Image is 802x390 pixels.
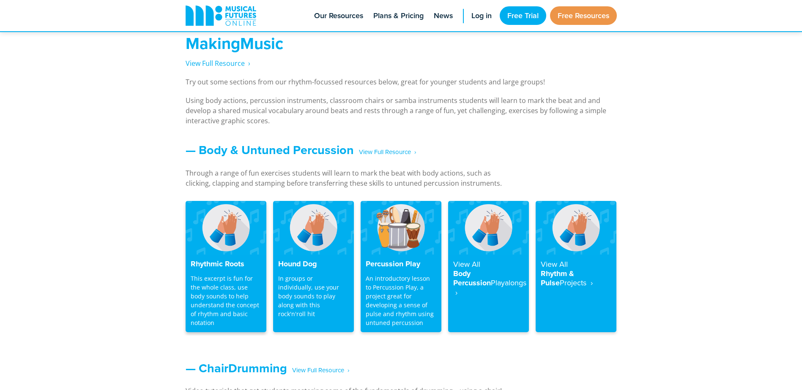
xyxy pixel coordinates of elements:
a: Rhythmic Roots This excerpt is fun for the whole class, use body sounds to help understand the co... [186,201,266,332]
a: Percussion Play An introductory lesson to Percussion Play, a project great for developing a sense... [361,201,441,332]
span: News [434,10,453,22]
a: View AllRhythm & PulseProjects ‎ › [536,201,616,332]
p: In groups or individually, use your body sounds to play along with this rock'n'roll hit [278,274,349,318]
strong: MakingMusic [186,32,283,55]
h4: Hound Dog [278,260,349,269]
a: Hound Dog In groups or individually, use your body sounds to play along with this rock'n'roll hit [273,201,354,332]
p: An introductory lesson to Percussion Play, a project great for developing a sense of pulse and rh... [366,274,436,327]
span: Our Resources [314,10,363,22]
h4: Body Percussion [453,260,524,297]
strong: View All [453,259,480,269]
strong: View All [541,259,568,269]
p: This excerpt is fun for the whole class, use body sounds to help understand the concept of rhythm... [191,274,261,327]
a: View Full Resource‎‏‏‎ ‎ › [186,59,250,68]
h4: Rhythmic Roots [191,260,261,269]
span: Plans & Pricing [373,10,424,22]
a: — ChairDrumming‎ ‎ ‎ View Full Resource‎‏‏‎ ‎ › [186,359,349,377]
h4: Percussion Play [366,260,436,269]
a: Free Trial [500,6,546,25]
span: ‎ ‎ ‎ View Full Resource‎‏‏‎ ‎ › [287,363,349,378]
h4: Rhythm & Pulse [541,260,611,288]
span: Log in [471,10,492,22]
span: ‎ ‎ ‎ View Full Resource‎‏‏‎ ‎ › [354,145,416,160]
strong: Projects ‎ › [560,277,593,288]
p: Using body actions, percussion instruments, classroom chairs or samba instruments students will l... [186,95,617,126]
a: View AllBody PercussionPlayalongs ‎ › [448,201,529,332]
a: Free Resources [550,6,617,25]
strong: Playalongs ‎ › [453,277,526,298]
p: Try out some sections from our rhythm-focussed resources below, great for younger students and la... [186,77,617,87]
p: Through a range of fun exercises students will learn to mark the beat with body actions, such as ... [186,168,515,188]
a: — Body & Untuned Percussion‎ ‎ ‎ View Full Resource‎‏‏‎ ‎ › [186,141,416,159]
